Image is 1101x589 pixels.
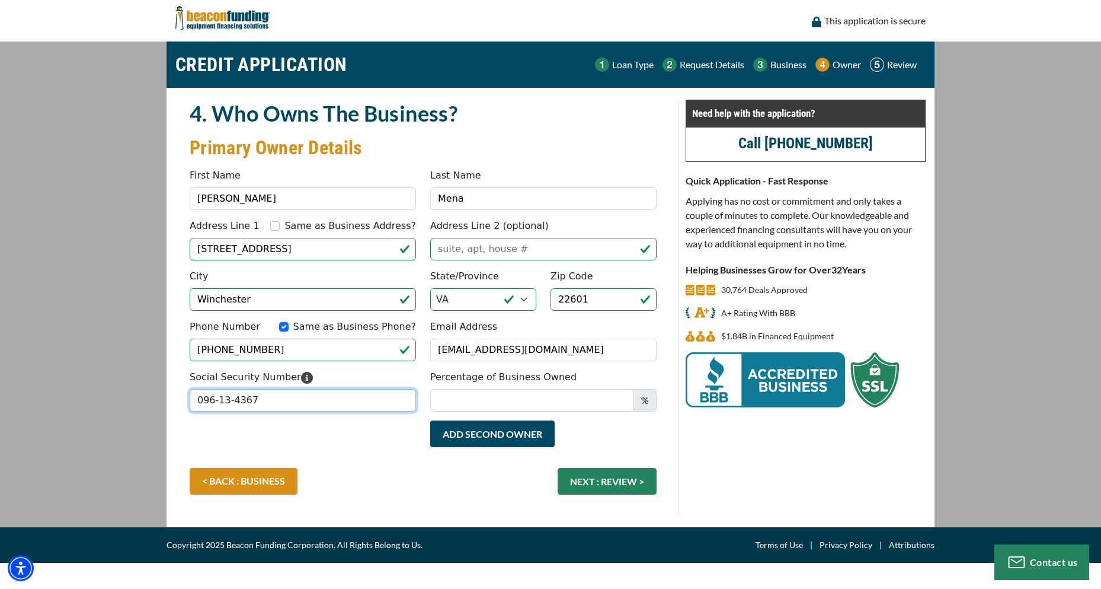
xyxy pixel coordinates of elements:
[870,58,884,72] img: Step 5
[430,269,499,284] label: State/Province
[812,17,821,27] img: lock icon to convery security
[430,219,549,233] label: Address Line 2 (optional)
[293,320,416,334] label: Same as Business Phone?
[887,58,917,72] p: Review
[8,555,34,581] div: Accessibility Menu
[756,538,803,552] a: Terms of Use
[831,264,842,275] span: 32
[612,58,654,72] p: Loan Type
[738,135,873,152] a: call (847) 897-2499
[686,174,926,188] p: Quick Application - Fast Response
[301,372,313,384] svg: Please enter your Social Security Number. We use this information to identify you and process you...
[430,370,577,384] label: Percentage of Business Owned
[430,168,481,183] label: Last Name
[721,306,795,320] p: A+ Rating With BBB
[190,468,297,495] a: < BACK : BUSINESS
[167,538,423,552] span: Copyright 2025 Beacon Funding Corporation. All Rights Belong to Us.
[803,538,820,552] span: |
[721,283,808,297] p: 30,764 Deals Approved
[190,219,259,233] label: Address Line 1
[175,47,347,82] h1: CREDIT APPLICATION
[686,263,926,277] p: Helping Businesses Grow for Over Years
[820,538,872,552] a: Privacy Policy
[190,370,313,384] label: Social Security Number
[994,545,1089,580] button: Contact us
[595,58,609,72] img: Step 1
[1030,556,1078,568] span: Contact us
[753,58,767,72] img: Step 3
[833,58,861,72] p: Owner
[190,269,208,284] label: City
[558,468,657,495] button: NEXT : REVIEW >
[550,269,593,284] label: Zip Code
[815,58,830,72] img: Step 4
[686,194,926,251] p: Applying has no cost or commitment and only takes a couple of minutes to complete. Our knowledgea...
[190,136,657,160] h3: Primary Owner Details
[686,352,899,407] img: BBB Acredited Business and SSL Protection
[190,168,241,183] label: First Name
[430,320,497,334] label: Email Address
[721,329,834,343] p: $1,842,274,758 in Financed Equipment
[692,106,919,120] p: Need help with the application?
[190,320,260,334] label: Phone Number
[872,538,889,552] span: |
[770,58,806,72] p: Business
[284,219,416,233] label: Same as Business Address?
[680,58,744,72] p: Request Details
[824,14,926,28] p: This application is secure
[430,238,657,260] input: suite, apt, house #
[889,538,934,552] a: Attributions
[633,389,657,412] span: %
[430,421,555,447] button: Add Second Owner
[662,58,677,72] img: Step 2
[190,100,657,127] h2: 4. Who Owns The Business?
